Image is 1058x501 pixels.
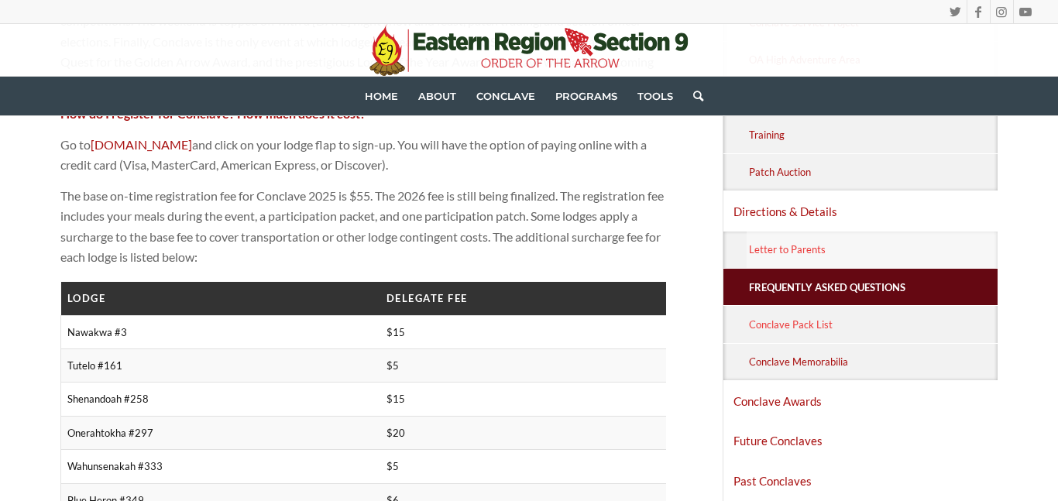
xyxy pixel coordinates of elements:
[355,77,408,115] a: Home
[408,77,466,115] a: About
[418,90,456,102] span: About
[380,416,667,449] td: $20
[747,344,998,380] a: Conclave Memorabilia
[555,90,617,102] span: Programs
[365,90,398,102] span: Home
[60,186,666,268] p: The base on-time registration fee for Conclave 2025 is $55. The 2026 fee is still being finalized...
[61,349,380,383] td: Tutelo #161
[747,269,998,305] a: Frequently Asked Questions
[67,292,106,304] span: Lodge
[683,77,703,115] a: Search
[61,416,380,449] td: Onerahtokha #297
[545,77,627,115] a: Programs
[747,232,998,268] a: Letter to Parents
[723,462,998,500] a: Past Conclaves
[723,382,998,420] a: Conclave Awards
[747,154,998,190] a: Patch Auction
[61,315,380,348] td: Nawakwa #3
[380,450,667,483] td: $5
[61,450,380,483] td: Wahunsenakah #333
[476,90,535,102] span: Conclave
[627,77,683,115] a: Tools
[380,383,667,416] td: $15
[380,349,667,383] td: $5
[60,135,666,176] p: Go to and click on your lodge flap to sign-up. You will have the option of paying online with a c...
[91,137,192,152] a: [DOMAIN_NAME]
[723,192,998,231] a: Directions & Details
[747,116,998,153] a: Training
[723,421,998,460] a: Future Conclaves
[61,383,380,416] td: Shenandoah #258
[637,90,673,102] span: Tools
[380,315,667,348] td: $15
[386,292,468,304] span: Delegate Fee
[747,306,998,342] a: Conclave Pack List
[466,77,545,115] a: Conclave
